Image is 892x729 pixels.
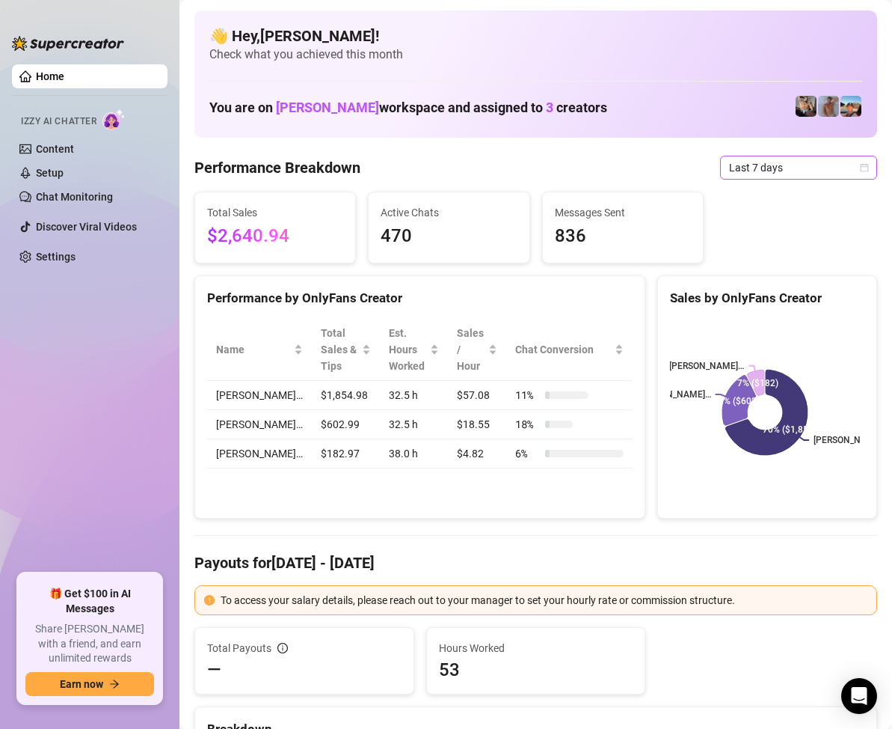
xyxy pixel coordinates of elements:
[36,70,64,82] a: Home
[207,439,312,469] td: [PERSON_NAME]…
[36,191,113,203] a: Chat Monitoring
[381,204,517,221] span: Active Chats
[209,46,862,63] span: Check what you achieved this month
[36,143,74,155] a: Content
[312,439,380,469] td: $182.97
[729,156,868,179] span: Last 7 days
[207,288,633,308] div: Performance by OnlyFans Creator
[25,587,154,616] span: 🎁 Get $100 in AI Messages
[515,341,612,358] span: Chat Conversion
[36,167,64,179] a: Setup
[312,381,380,410] td: $1,854.98
[194,552,877,573] h4: Payouts for [DATE] - [DATE]
[546,100,553,115] span: 3
[25,672,154,696] button: Earn nowarrow-right
[216,341,291,358] span: Name
[506,319,633,381] th: Chat Conversion
[21,115,96,129] span: Izzy AI Chatter
[670,288,864,308] div: Sales by OnlyFans Creator
[207,319,312,381] th: Name
[860,163,869,172] span: calendar
[12,36,124,51] img: logo-BBDzfeDw.svg
[207,658,221,682] span: —
[439,640,633,656] span: Hours Worked
[457,325,485,374] span: Sales / Hour
[670,361,745,371] text: [PERSON_NAME]…
[380,381,449,410] td: 32.5 h
[555,204,691,221] span: Messages Sent
[221,592,867,608] div: To access your salary details, please reach out to your manager to set your hourly rate or commis...
[194,157,360,178] h4: Performance Breakdown
[209,100,607,116] h1: You are on workspace and assigned to creators
[380,439,449,469] td: 38.0 h
[209,25,862,46] h4: 👋 Hey, [PERSON_NAME] !
[207,204,343,221] span: Total Sales
[109,679,120,689] span: arrow-right
[389,325,428,374] div: Est. Hours Worked
[380,410,449,439] td: 32.5 h
[312,410,380,439] td: $602.99
[207,222,343,251] span: $2,640.94
[381,222,517,251] span: 470
[796,96,816,117] img: George
[312,319,380,381] th: Total Sales & Tips
[102,109,126,130] img: AI Chatter
[321,325,359,374] span: Total Sales & Tips
[515,416,539,433] span: 18 %
[207,410,312,439] td: [PERSON_NAME]…
[814,435,889,445] text: [PERSON_NAME]…
[448,381,506,410] td: $57.08
[277,643,288,653] span: info-circle
[841,678,877,714] div: Open Intercom Messenger
[204,595,215,606] span: exclamation-circle
[439,658,633,682] span: 53
[555,222,691,251] span: 836
[25,622,154,666] span: Share [PERSON_NAME] with a friend, and earn unlimited rewards
[207,381,312,410] td: [PERSON_NAME]…
[448,319,506,381] th: Sales / Hour
[636,389,711,400] text: [PERSON_NAME]…
[36,221,137,233] a: Discover Viral Videos
[36,251,76,263] a: Settings
[60,678,103,690] span: Earn now
[515,387,539,403] span: 11 %
[515,445,539,462] span: 6 %
[276,100,379,115] span: [PERSON_NAME]
[448,410,506,439] td: $18.55
[207,640,271,656] span: Total Payouts
[448,439,506,469] td: $4.82
[818,96,839,117] img: Joey
[840,96,861,117] img: Zach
